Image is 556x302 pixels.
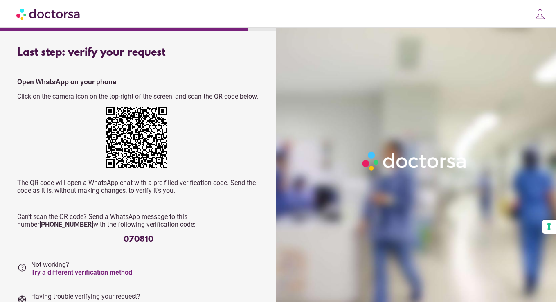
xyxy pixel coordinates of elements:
[16,5,81,23] img: Doctorsa.com
[17,235,260,244] div: 070810
[39,221,93,228] strong: [PHONE_NUMBER]
[17,213,260,228] p: Can't scan the QR code? Send a WhatsApp message to this number with the following verification code:
[31,261,132,276] span: Not working?
[106,107,167,168] img: DSrZ7Urnhv+rGH83G9HZ+40w48E2uVTvYeJ5CL9Ti6CFcJ5GKt0sne4wT+BQhXX1hGi4dBAAAAAElFTkSuQmCC
[542,220,556,234] button: Your consent preferences for tracking technologies
[534,9,546,20] img: icons8-customer-100.png
[17,47,260,59] div: Last step: verify your request
[17,78,116,86] strong: Open WhatsApp on your phone
[17,179,260,194] p: The QR code will open a WhatsApp chat with a pre-filled verification code. Send the code as it is...
[17,263,27,273] i: help
[17,92,260,100] p: Click on the camera icon on the top-right of the screen, and scan the QR code below.
[31,268,132,276] a: Try a different verification method
[106,107,171,172] div: https://wa.me/+12673231263?text=My+request+verification+code+is+070810
[359,149,470,174] img: Logo-Doctorsa-trans-White-partial-flat.png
